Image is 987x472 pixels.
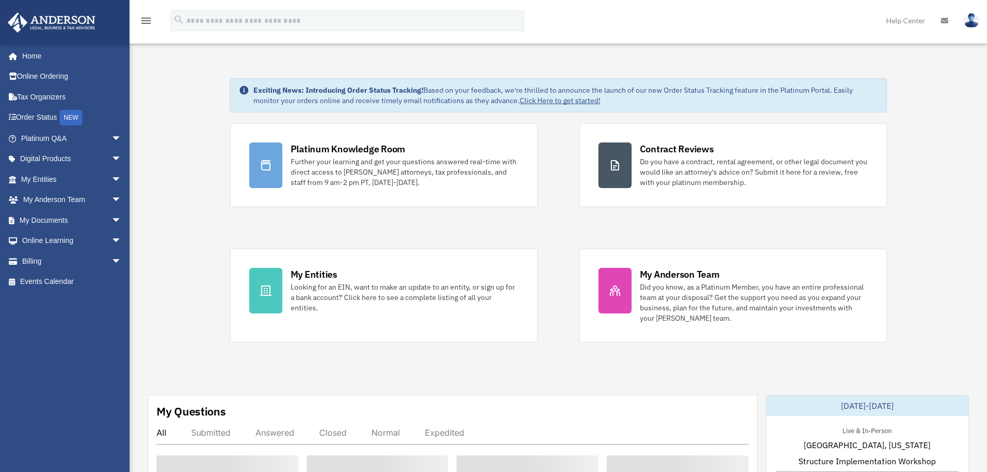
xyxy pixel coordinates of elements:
a: Contract Reviews Do you have a contract, rental agreement, or other legal document you would like... [579,123,887,207]
a: Online Learningarrow_drop_down [7,231,137,251]
a: My Entities Looking for an EIN, want to make an update to an entity, or sign up for a bank accoun... [230,249,538,342]
div: Based on your feedback, we're thrilled to announce the launch of our new Order Status Tracking fe... [253,85,878,106]
div: Live & In-Person [834,424,900,435]
a: Digital Productsarrow_drop_down [7,149,137,169]
a: menu [140,18,152,27]
a: Platinum Knowledge Room Further your learning and get your questions answered real-time with dire... [230,123,538,207]
a: Billingarrow_drop_down [7,251,137,271]
div: Did you know, as a Platinum Member, you have an entire professional team at your disposal? Get th... [640,282,868,323]
div: Contract Reviews [640,142,714,155]
div: Further your learning and get your questions answered real-time with direct access to [PERSON_NAM... [291,156,519,188]
div: All [156,427,166,438]
i: search [173,14,184,25]
a: Tax Organizers [7,87,137,107]
div: Normal [371,427,400,438]
div: Answered [255,427,294,438]
img: Anderson Advisors Platinum Portal [5,12,98,33]
span: arrow_drop_down [111,128,132,149]
div: My Entities [291,268,337,281]
div: Platinum Knowledge Room [291,142,406,155]
span: arrow_drop_down [111,190,132,211]
a: My Entitiesarrow_drop_down [7,169,137,190]
a: Order StatusNEW [7,107,137,128]
span: Structure Implementation Workshop [798,455,936,467]
span: [GEOGRAPHIC_DATA], [US_STATE] [804,439,931,451]
a: My Anderson Teamarrow_drop_down [7,190,137,210]
div: Expedited [425,427,464,438]
div: [DATE]-[DATE] [766,395,968,416]
a: Home [7,46,132,66]
div: My Anderson Team [640,268,720,281]
strong: Exciting News: Introducing Order Status Tracking! [253,85,423,95]
img: User Pic [964,13,979,28]
span: arrow_drop_down [111,251,132,272]
a: My Documentsarrow_drop_down [7,210,137,231]
a: Platinum Q&Aarrow_drop_down [7,128,137,149]
div: Do you have a contract, rental agreement, or other legal document you would like an attorney's ad... [640,156,868,188]
div: NEW [60,110,82,125]
a: Click Here to get started! [520,96,600,105]
span: arrow_drop_down [111,169,132,190]
div: Submitted [191,427,231,438]
a: Events Calendar [7,271,137,292]
div: Looking for an EIN, want to make an update to an entity, or sign up for a bank account? Click her... [291,282,519,313]
span: arrow_drop_down [111,231,132,252]
a: My Anderson Team Did you know, as a Platinum Member, you have an entire professional team at your... [579,249,887,342]
a: Online Ordering [7,66,137,87]
span: arrow_drop_down [111,210,132,231]
span: arrow_drop_down [111,149,132,170]
div: Closed [319,427,347,438]
div: My Questions [156,404,226,419]
i: menu [140,15,152,27]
